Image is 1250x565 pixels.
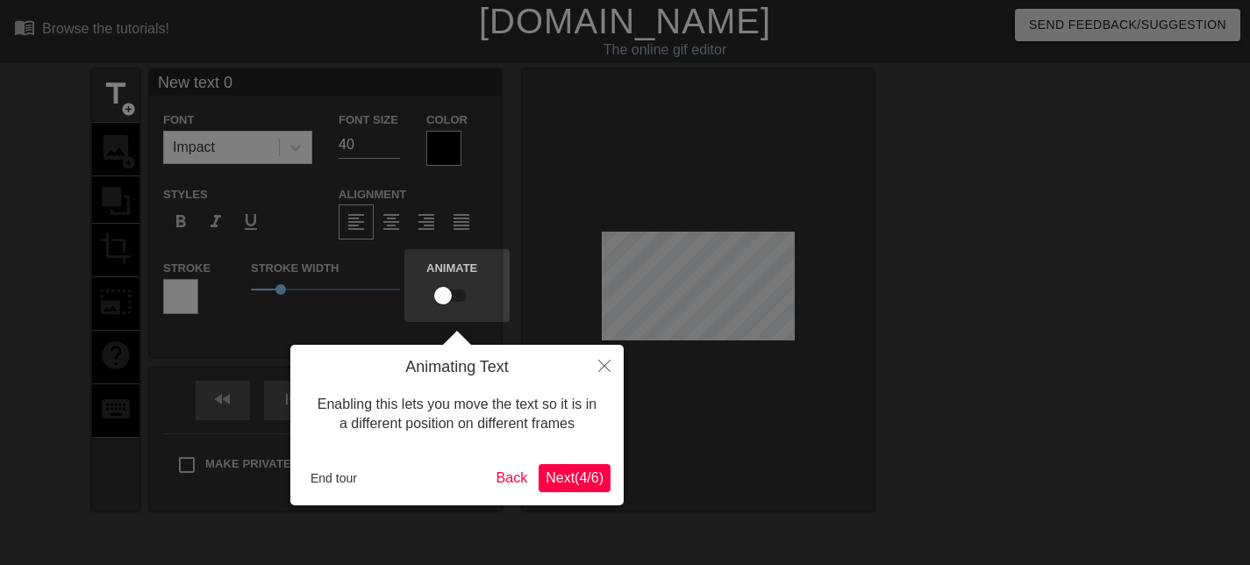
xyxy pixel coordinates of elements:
h4: Animating Text [304,358,611,377]
span: Next ( 4 / 6 ) [546,470,604,485]
button: Back [489,464,535,492]
button: Next [539,464,611,492]
button: Close [585,345,624,385]
div: Enabling this lets you move the text so it is in a different position on different frames [304,377,611,452]
button: End tour [304,465,364,491]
